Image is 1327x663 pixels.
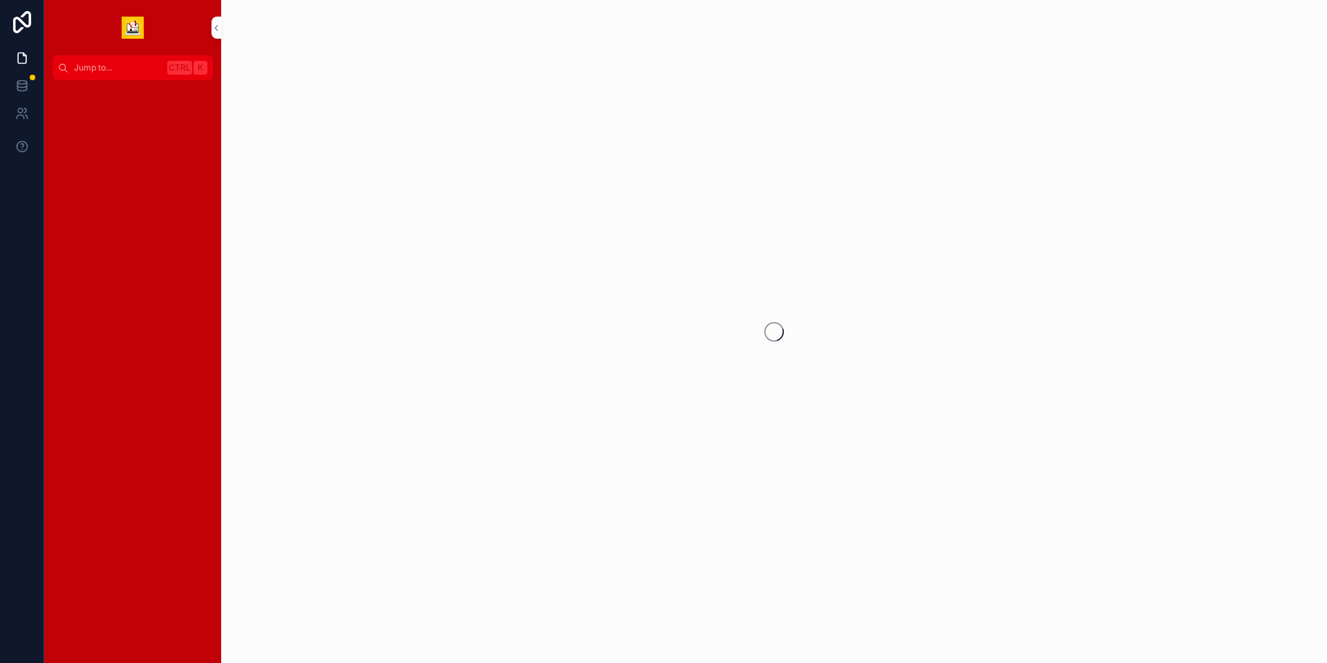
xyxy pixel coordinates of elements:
span: Jump to... [74,62,162,73]
div: scrollable content [44,80,221,105]
img: App logo [122,17,144,39]
button: Jump to...CtrlK [53,55,213,80]
span: Ctrl [167,61,192,75]
span: K [195,62,206,73]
